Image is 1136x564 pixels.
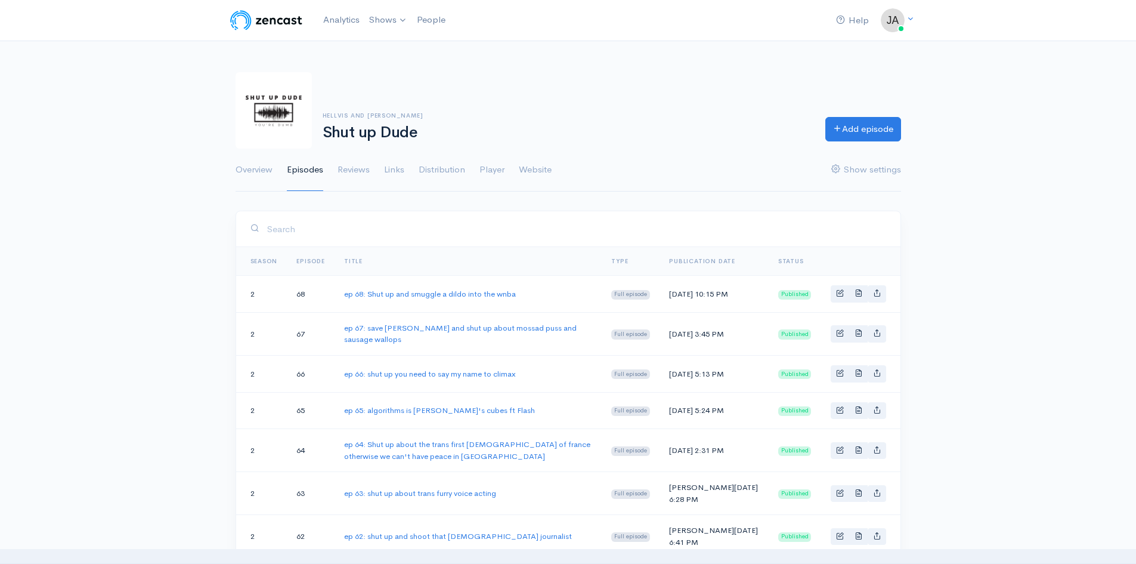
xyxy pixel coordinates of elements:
a: Analytics [318,7,364,33]
td: 2 [236,515,287,558]
a: Type [611,257,628,265]
div: Basic example [831,485,886,503]
td: 62 [287,515,335,558]
td: 66 [287,355,335,392]
div: Basic example [831,325,886,343]
iframe: gist-messenger-bubble-iframe [1095,523,1124,552]
span: Status [778,257,804,265]
span: Published [778,329,812,339]
span: Published [778,369,812,379]
a: Add episode [825,117,901,141]
td: 2 [236,312,287,355]
img: ... [881,8,905,32]
a: ep 67: save [PERSON_NAME] and shut up about mossad puss and sausage wallops [344,323,577,345]
td: [DATE] 3:45 PM [660,312,769,355]
a: Episode [296,257,325,265]
td: 2 [236,355,287,392]
span: Full episode [611,290,650,300]
td: [PERSON_NAME][DATE] 6:28 PM [660,472,769,515]
a: ep 64: Shut up about the trans first [DEMOGRAPHIC_DATA] of france otherwise we can't have peace i... [344,439,590,461]
a: ep 65: algorithms is [PERSON_NAME]'s cubes ft Flash [344,405,535,415]
div: Basic example [831,365,886,383]
a: Distribution [419,149,465,192]
td: 2 [236,392,287,429]
h6: hellvis and [PERSON_NAME] [323,112,811,119]
div: Basic example [831,528,886,545]
td: 63 [287,472,335,515]
td: [DATE] 2:31 PM [660,429,769,472]
span: Full episode [611,369,650,379]
td: [PERSON_NAME][DATE] 6:41 PM [660,515,769,558]
a: Links [384,149,404,192]
span: Full episode [611,446,650,456]
div: Basic example [831,285,886,303]
a: Show settings [831,149,901,192]
td: 64 [287,429,335,472]
a: Website [519,149,552,192]
a: Player [479,149,504,192]
td: 65 [287,392,335,429]
a: Season [250,257,278,265]
td: [DATE] 10:15 PM [660,276,769,313]
span: Full episode [611,489,650,499]
span: Published [778,446,812,456]
td: [DATE] 5:24 PM [660,392,769,429]
span: Full episode [611,406,650,416]
div: Basic example [831,402,886,420]
a: People [412,7,450,33]
a: ep 66: shut up you need to say my name to climax [344,369,516,379]
input: Search [267,217,886,241]
td: 68 [287,276,335,313]
a: ep 62: shut up and shoot that [DEMOGRAPHIC_DATA] journalist [344,531,572,541]
h1: Shut up Dude [323,124,811,141]
a: ep 68: Shut up and smuggle a dildo into the wnba [344,289,516,299]
td: 67 [287,312,335,355]
a: Publication date [669,257,735,265]
span: Published [778,489,812,499]
td: 2 [236,429,287,472]
span: Published [778,290,812,300]
td: 2 [236,276,287,313]
a: Reviews [338,149,370,192]
td: 2 [236,472,287,515]
span: Published [778,532,812,542]
a: Overview [236,149,273,192]
td: [DATE] 5:13 PM [660,355,769,392]
a: Shows [364,7,412,33]
div: Basic example [831,442,886,460]
a: Help [831,8,874,33]
a: ep 63: shut up about trans furry voice acting [344,488,496,498]
a: Episodes [287,149,323,192]
img: ZenCast Logo [228,8,304,32]
span: Full episode [611,329,650,339]
span: Full episode [611,532,650,542]
a: Title [344,257,363,265]
span: Published [778,406,812,416]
